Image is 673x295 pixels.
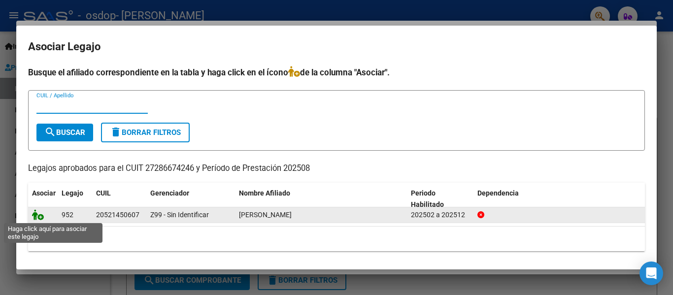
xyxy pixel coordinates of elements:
[150,189,189,197] span: Gerenciador
[62,189,83,197] span: Legajo
[150,211,209,219] span: Z99 - Sin Identificar
[639,262,663,285] div: Open Intercom Messenger
[62,211,73,219] span: 952
[110,126,122,138] mat-icon: delete
[28,37,645,56] h2: Asociar Legajo
[411,209,470,221] div: 202502 a 202512
[96,189,111,197] span: CUIL
[239,211,292,219] span: MIRETTI LISANDRO
[32,189,56,197] span: Asociar
[407,183,473,215] datatable-header-cell: Periodo Habilitado
[92,183,146,215] datatable-header-cell: CUIL
[101,123,190,142] button: Borrar Filtros
[473,183,645,215] datatable-header-cell: Dependencia
[110,128,181,137] span: Borrar Filtros
[235,183,407,215] datatable-header-cell: Nombre Afiliado
[96,209,139,221] div: 20521450607
[239,189,290,197] span: Nombre Afiliado
[28,183,58,215] datatable-header-cell: Asociar
[44,128,85,137] span: Buscar
[28,66,645,79] h4: Busque el afiliado correspondiente en la tabla y haga click en el ícono de la columna "Asociar".
[44,126,56,138] mat-icon: search
[36,124,93,141] button: Buscar
[28,163,645,175] p: Legajos aprobados para el CUIT 27286674246 y Período de Prestación 202508
[411,189,444,208] span: Periodo Habilitado
[58,183,92,215] datatable-header-cell: Legajo
[146,183,235,215] datatable-header-cell: Gerenciador
[477,189,519,197] span: Dependencia
[28,227,645,251] div: 1 registros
